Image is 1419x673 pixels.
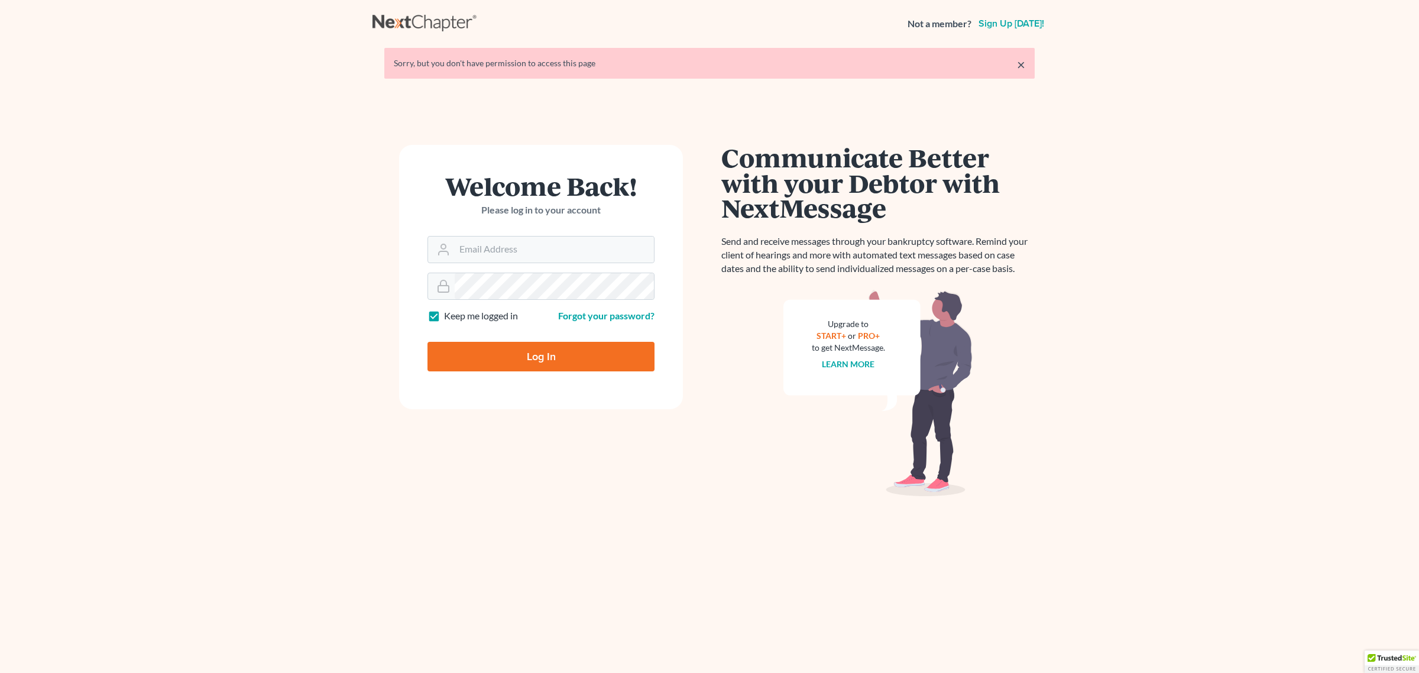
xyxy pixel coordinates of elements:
[721,145,1035,221] h1: Communicate Better with your Debtor with NextMessage
[812,318,885,330] div: Upgrade to
[558,310,655,321] a: Forgot your password?
[1365,651,1419,673] div: TrustedSite Certified
[783,290,973,497] img: nextmessage_bg-59042aed3d76b12b5cd301f8e5b87938c9018125f34e5fa2b7a6b67550977c72.svg
[444,309,518,323] label: Keep me logged in
[848,331,857,341] span: or
[455,237,654,263] input: Email Address
[1017,57,1025,72] a: ×
[812,342,885,354] div: to get NextMessage.
[427,173,655,199] h1: Welcome Back!
[427,203,655,217] p: Please log in to your account
[976,19,1047,28] a: Sign up [DATE]!
[822,359,875,369] a: Learn more
[817,331,847,341] a: START+
[394,57,1025,69] div: Sorry, but you don't have permission to access this page
[908,17,971,31] strong: Not a member?
[858,331,880,341] a: PRO+
[721,235,1035,276] p: Send and receive messages through your bankruptcy software. Remind your client of hearings and mo...
[427,342,655,371] input: Log In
